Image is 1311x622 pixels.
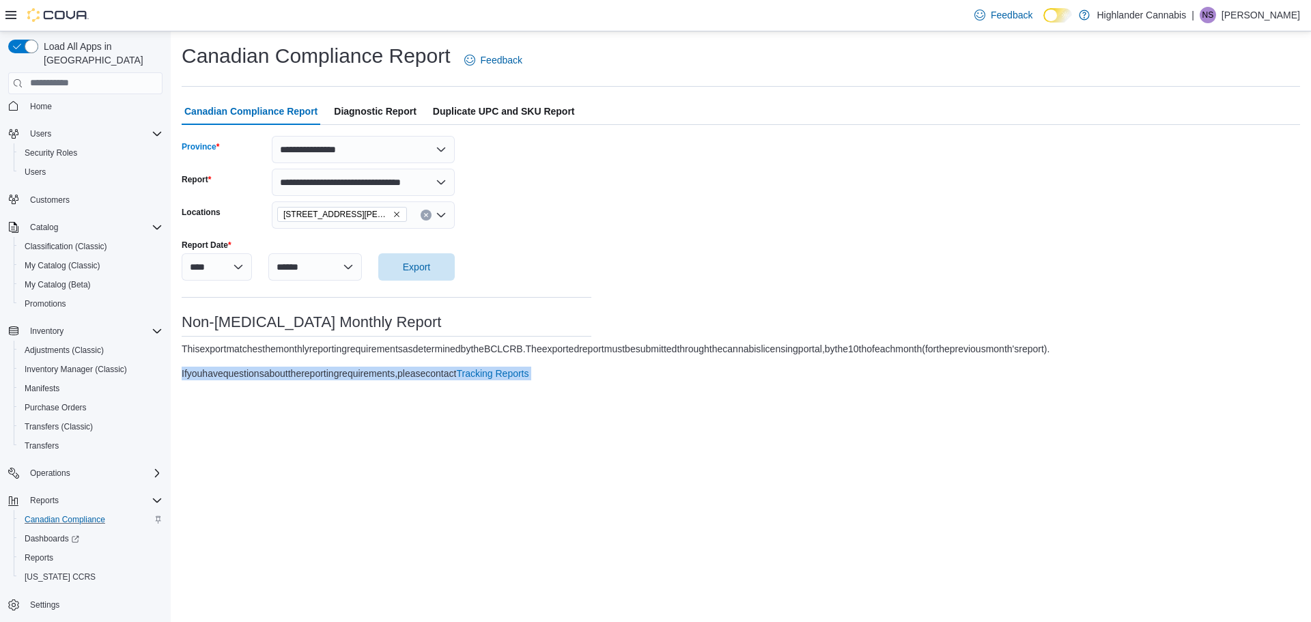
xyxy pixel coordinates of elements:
[19,511,111,528] a: Canadian Compliance
[19,296,163,312] span: Promotions
[182,367,529,380] div: If you have questions about the reporting requirements, please contact
[25,533,79,544] span: Dashboards
[25,465,163,481] span: Operations
[30,101,52,112] span: Home
[19,145,163,161] span: Security Roles
[3,96,168,116] button: Home
[25,260,100,271] span: My Catalog (Classic)
[334,98,417,125] span: Diagnostic Report
[30,326,64,337] span: Inventory
[3,218,168,237] button: Catalog
[14,417,168,436] button: Transfers (Classic)
[3,124,168,143] button: Users
[25,191,163,208] span: Customers
[25,571,96,582] span: [US_STATE] CCRS
[25,323,163,339] span: Inventory
[25,219,64,236] button: Catalog
[184,98,318,125] span: Canadian Compliance Report
[19,238,163,255] span: Classification (Classic)
[456,368,528,379] a: Tracking Reports
[25,492,64,509] button: Reports
[433,98,575,125] span: Duplicate UPC and SKU Report
[25,440,59,451] span: Transfers
[14,529,168,548] a: Dashboards
[25,219,163,236] span: Catalog
[1192,7,1194,23] p: |
[19,550,59,566] a: Reports
[19,361,132,378] a: Inventory Manager (Classic)
[25,98,57,115] a: Home
[14,379,168,398] button: Manifests
[30,599,59,610] span: Settings
[14,237,168,256] button: Classification (Classic)
[25,126,57,142] button: Users
[25,465,76,481] button: Operations
[969,1,1038,29] a: Feedback
[3,322,168,341] button: Inventory
[25,345,104,356] span: Adjustments (Classic)
[27,8,89,22] img: Cova
[19,342,109,358] a: Adjustments (Classic)
[182,342,1049,356] div: This export matches the monthly reporting requirements as determined by the BC LCRB. The exported...
[19,569,163,585] span: Washington CCRS
[19,419,98,435] a: Transfers (Classic)
[14,275,168,294] button: My Catalog (Beta)
[30,195,70,206] span: Customers
[421,210,432,221] button: Clear input
[14,162,168,182] button: Users
[3,190,168,210] button: Customers
[403,260,430,274] span: Export
[30,128,51,139] span: Users
[182,141,219,152] label: Province
[14,341,168,360] button: Adjustments (Classic)
[182,42,451,70] h1: Canadian Compliance Report
[19,257,163,274] span: My Catalog (Classic)
[19,164,51,180] a: Users
[19,257,106,274] a: My Catalog (Classic)
[25,279,91,290] span: My Catalog (Beta)
[30,495,59,506] span: Reports
[25,402,87,413] span: Purchase Orders
[14,567,168,586] button: [US_STATE] CCRS
[25,323,69,339] button: Inventory
[19,569,101,585] a: [US_STATE] CCRS
[19,380,65,397] a: Manifests
[991,8,1032,22] span: Feedback
[19,277,96,293] a: My Catalog (Beta)
[25,126,163,142] span: Users
[182,314,591,330] h3: Non-[MEDICAL_DATA] Monthly Report
[19,342,163,358] span: Adjustments (Classic)
[19,380,163,397] span: Manifests
[19,438,64,454] a: Transfers
[14,143,168,162] button: Security Roles
[3,595,168,614] button: Settings
[19,511,163,528] span: Canadian Compliance
[25,383,59,394] span: Manifests
[19,361,163,378] span: Inventory Manager (Classic)
[38,40,163,67] span: Load All Apps in [GEOGRAPHIC_DATA]
[19,296,72,312] a: Promotions
[1222,7,1300,23] p: [PERSON_NAME]
[182,240,231,251] label: Report Date
[277,207,407,222] span: 6301 Stickle Road
[14,360,168,379] button: Inventory Manager (Classic)
[19,399,163,416] span: Purchase Orders
[283,208,390,221] span: [STREET_ADDRESS][PERSON_NAME]
[25,192,75,208] a: Customers
[25,167,46,178] span: Users
[25,364,127,375] span: Inventory Manager (Classic)
[30,468,70,479] span: Operations
[19,277,163,293] span: My Catalog (Beta)
[3,464,168,483] button: Operations
[25,597,65,613] a: Settings
[19,399,92,416] a: Purchase Orders
[1202,7,1214,23] span: NS
[182,174,211,185] label: Report
[25,514,105,525] span: Canadian Compliance
[19,531,163,547] span: Dashboards
[30,222,58,233] span: Catalog
[19,550,163,566] span: Reports
[25,596,163,613] span: Settings
[14,398,168,417] button: Purchase Orders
